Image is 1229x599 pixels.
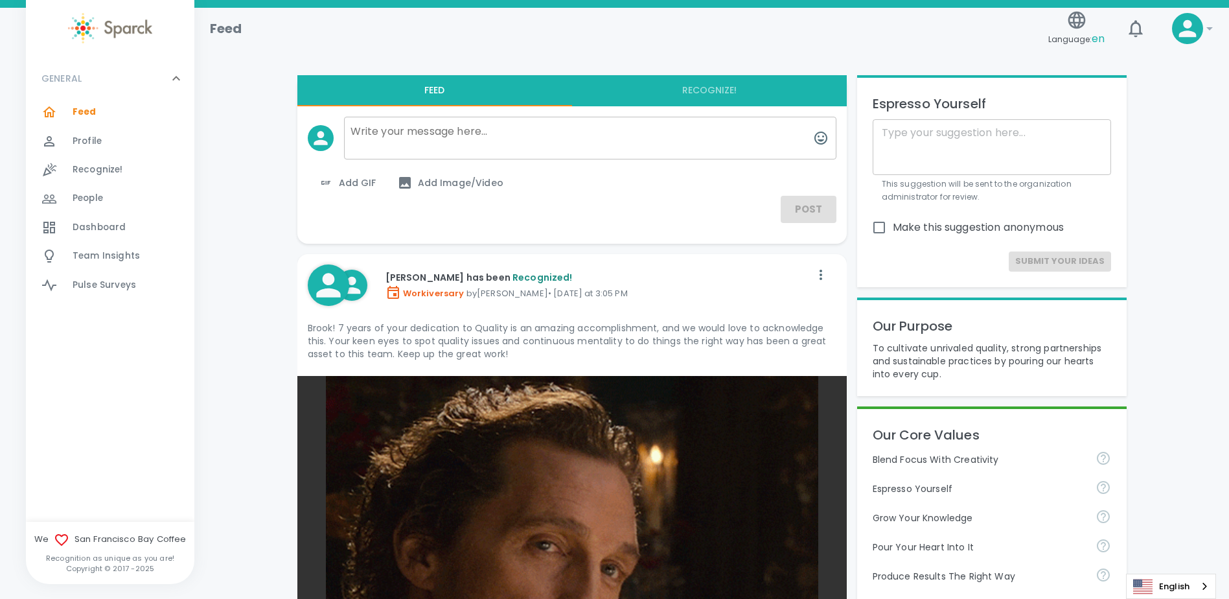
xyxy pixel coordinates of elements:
[26,532,194,548] span: We San Francisco Bay Coffee
[26,13,194,43] a: Sparck logo
[26,98,194,126] a: Feed
[308,322,836,360] p: Brook! 7 years of your dedication to Quality is an amazing accomplishment, and we would love to a...
[1092,31,1105,46] span: en
[893,220,1064,235] span: Make this suggestion anonymous
[210,18,242,39] h1: Feed
[385,271,810,284] p: [PERSON_NAME] has been
[873,93,1111,114] p: Espresso Yourself
[26,242,194,270] a: Team Insights
[26,271,194,299] a: Pulse Surveys
[1096,567,1111,583] svg: Find success working together and doing the right thing
[26,98,194,305] div: GENERAL
[318,175,376,191] span: Add GIF
[1127,574,1215,598] a: English
[297,75,847,106] div: interaction tabs
[873,316,1111,336] p: Our Purpose
[1126,574,1216,599] div: Language
[68,13,152,43] img: Sparck logo
[26,553,194,563] p: Recognition as unique as you are!
[1096,451,1111,466] svg: Achieve goals today and innovate for tomorrow
[873,342,1111,381] p: To cultivate unrivaled quality, strong partnerships and sustainable practices by pouring our hear...
[1043,6,1110,52] button: Language:en
[873,541,1085,554] p: Pour Your Heart Into It
[73,250,140,263] span: Team Insights
[572,75,847,106] button: Recognize!
[1096,509,1111,524] svg: Follow your curiosity and learn together
[73,221,126,234] span: Dashboard
[873,425,1111,445] p: Our Core Values
[297,75,572,106] button: Feed
[873,570,1085,583] p: Produce Results The Right Way
[397,175,503,191] span: Add Image/Video
[26,59,194,98] div: GENERAL
[73,192,103,205] span: People
[26,563,194,574] p: Copyright © 2017 - 2025
[73,106,97,119] span: Feed
[26,184,194,213] a: People
[73,163,123,176] span: Recognize!
[385,285,810,300] p: by [PERSON_NAME] • [DATE] at 3:05 PM
[1126,574,1216,599] aside: Language selected: English
[1096,538,1111,554] svg: Come to work to make a difference in your own way
[26,213,194,242] a: Dashboard
[1048,30,1105,48] span: Language:
[26,127,194,156] a: Profile
[26,156,194,184] a: Recognize!
[873,453,1085,466] p: Blend Focus With Creativity
[873,482,1085,495] p: Espresso Yourself
[882,178,1102,204] p: This suggestion will be sent to the organization administrator for review.
[73,135,102,148] span: Profile
[512,271,573,284] span: Recognized!
[1096,480,1111,495] svg: Share your voice and your ideas
[73,279,136,292] span: Pulse Surveys
[873,511,1085,524] p: Grow Your Knowledge
[41,72,82,85] p: GENERAL
[385,287,465,299] span: Workiversary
